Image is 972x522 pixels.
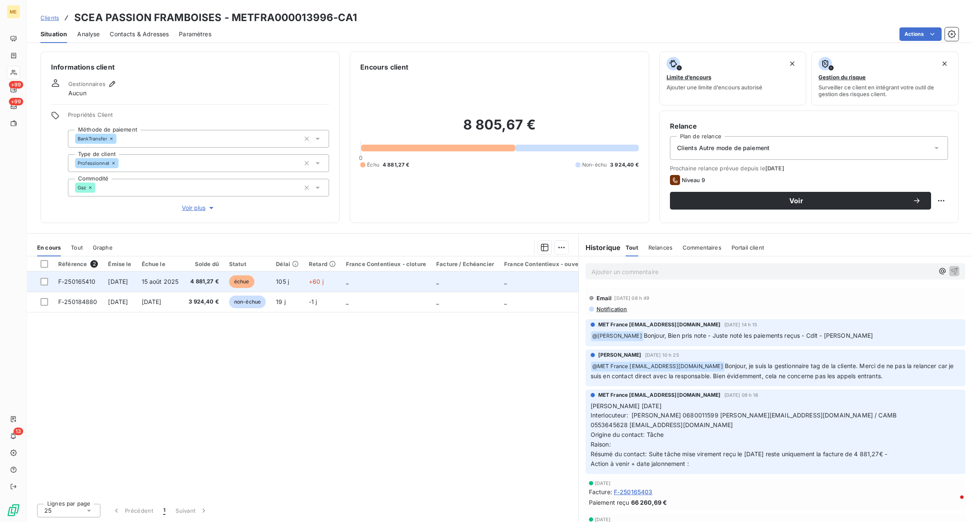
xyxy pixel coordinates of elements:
span: Bonjour, je suis la gestionnaire tag de la cliente. Merci de ne pas la relancer car je suis en co... [591,362,956,379]
span: _ [504,298,507,305]
span: Commentaires [683,244,721,251]
span: +60 j [309,278,324,285]
span: Niveau 9 [682,177,705,183]
span: F-250165410 [58,278,96,285]
span: 15 août 2025 [142,278,179,285]
span: Clients [40,14,59,21]
span: Gestion du risque [818,74,866,81]
span: [DATE] 08 h 49 [614,296,649,301]
span: 1 [163,506,165,515]
span: 25 [44,506,51,515]
h2: 8 805,67 € [360,116,638,142]
iframe: Intercom live chat [943,493,964,514]
span: Action à venir + date jalonnement : [591,460,689,467]
span: _ [436,298,439,305]
span: 2 [90,260,98,268]
input: Ajouter une valeur [116,135,123,143]
span: Graphe [93,244,113,251]
span: [DATE] [595,481,611,486]
div: Échue le [142,261,179,267]
span: Bonjour, Bien pris note - Juste noté les paiements reçus - Cdlt - [PERSON_NAME] [644,332,873,339]
span: [DATE] 10 h 25 [645,352,679,358]
div: Délai [276,261,299,267]
span: 3 924,40 € [610,161,639,169]
input: Ajouter une valeur [95,184,102,191]
span: Gaz [78,185,86,190]
span: [DATE] [142,298,162,305]
span: MET France [EMAIL_ADDRESS][DOMAIN_NAME] [598,391,721,399]
span: -1 j [309,298,317,305]
span: [PERSON_NAME] [598,351,642,359]
span: 3 924,40 € [189,298,219,306]
img: Logo LeanPay [7,503,20,517]
span: 19 j [276,298,286,305]
button: 1 [158,502,170,519]
span: Paiement reçu [589,498,629,507]
span: +99 [9,81,23,89]
button: Gestion du risqueSurveiller ce client en intégrant votre outil de gestion des risques client. [811,51,958,105]
span: Gestionnaires [68,81,105,87]
span: Échu [367,161,379,169]
div: Référence [58,260,98,268]
span: Professionnel [78,161,109,166]
span: échue [229,275,254,288]
span: Contacts & Adresses [110,30,169,38]
span: [DATE] [595,517,611,522]
span: Voir [680,197,913,204]
button: Voir [670,192,931,210]
a: Clients [40,13,59,22]
span: [PERSON_NAME] [DATE] [591,402,661,409]
span: Non-échu [582,161,607,169]
div: Solde dû [189,261,219,267]
span: Notification [596,306,627,312]
h6: Historique [579,242,621,253]
button: Suivant [170,502,213,519]
span: _ [346,298,348,305]
span: Ajouter une limite d’encours autorisé [667,84,762,91]
div: France Contentieux - cloture [346,261,426,267]
span: 66 260,69 € [631,498,667,507]
span: Propriétés Client [68,111,329,123]
span: Voir plus [182,204,216,212]
span: Tout [626,244,638,251]
span: Interlocuteur: [PERSON_NAME] 0680011599 [PERSON_NAME][EMAIL_ADDRESS][DOMAIN_NAME] / CAMB [591,412,896,419]
span: _ [346,278,348,285]
span: Limite d’encours [667,74,711,81]
div: Émise le [108,261,131,267]
span: _ [504,278,507,285]
span: 105 j [276,278,289,285]
span: Clients Autre mode de paiement [677,144,770,152]
span: MET France [EMAIL_ADDRESS][DOMAIN_NAME] [598,321,721,328]
input: Ajouter une valeur [119,159,125,167]
span: 4 881,27 € [189,277,219,286]
div: Statut [229,261,266,267]
span: Surveiller ce client en intégrant votre outil de gestion des risques client. [818,84,951,97]
span: 0 [359,154,362,161]
div: ME [7,5,20,19]
span: Facture : [589,487,612,496]
span: BankTransfer [78,136,107,141]
span: @ MET France [EMAIL_ADDRESS][DOMAIN_NAME] [591,362,724,371]
span: Situation [40,30,67,38]
span: F-250165403 [614,487,653,496]
span: [DATE] 09 h 18 [724,393,759,398]
span: Origine du contact: Tâche [591,431,664,438]
button: Actions [899,27,942,41]
span: Raison: [591,441,611,448]
span: [DATE] [765,165,784,172]
span: Prochaine relance prévue depuis le [670,165,948,172]
button: Précédent [107,502,158,519]
span: [DATE] [108,298,128,305]
h6: Encours client [360,62,408,72]
span: Relances [648,244,672,251]
span: [DATE] [108,278,128,285]
button: Voir plus [68,203,329,213]
span: Résumé du contact: Suite tâche mise virement reçu le [DATE] reste uniquement la facture de 4 881,... [591,450,887,457]
span: F-250184880 [58,298,97,305]
span: Aucun [68,89,86,97]
span: Tout [71,244,83,251]
span: 13 [13,428,23,435]
span: Paramètres [179,30,211,38]
div: Retard [309,261,336,267]
button: Limite d’encoursAjouter une limite d’encours autorisé [659,51,807,105]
